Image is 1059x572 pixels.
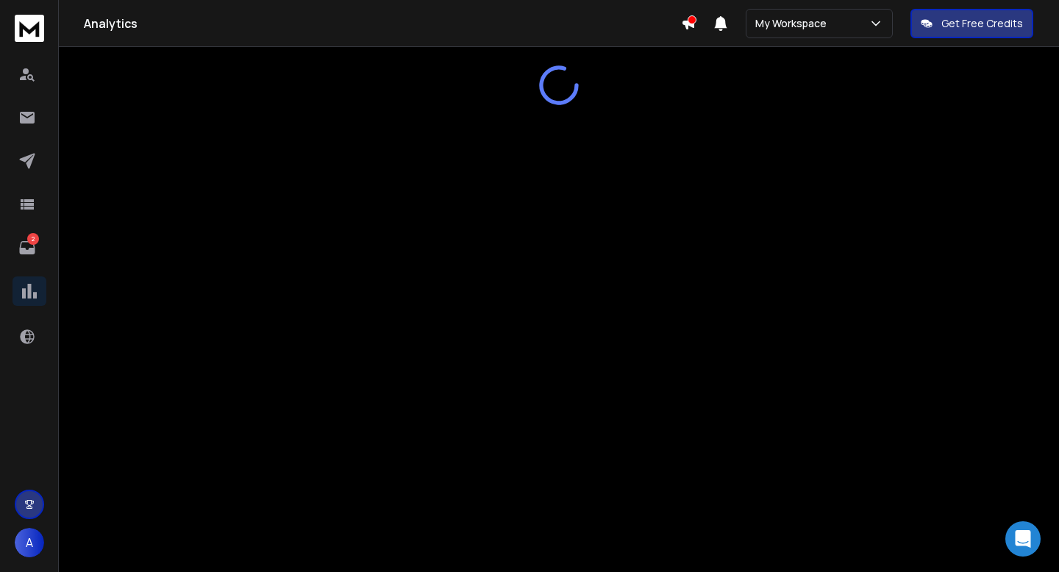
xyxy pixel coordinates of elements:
p: My Workspace [755,16,832,31]
img: logo [15,15,44,42]
p: 2 [27,233,39,245]
button: Get Free Credits [910,9,1033,38]
button: A [15,528,44,557]
div: Open Intercom Messenger [1005,521,1041,557]
p: Get Free Credits [941,16,1023,31]
a: 2 [13,233,42,262]
h1: Analytics [84,15,681,32]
